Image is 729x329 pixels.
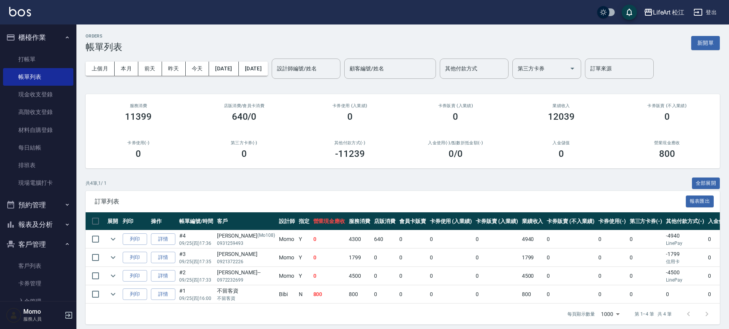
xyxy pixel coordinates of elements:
[3,174,73,192] a: 現場電腦打卡
[311,212,347,230] th: 營業現金應收
[520,267,545,285] td: 4500
[3,68,73,86] a: 帳單列表
[23,308,62,316] h5: Momo
[3,103,73,121] a: 高階收支登錄
[151,233,175,245] a: 詳情
[311,285,347,303] td: 800
[179,277,213,283] p: 09/25 (四) 17:33
[162,62,186,76] button: 昨天
[277,212,297,230] th: 設計師
[686,197,714,205] a: 報表匯出
[641,5,688,20] button: LifeArt 松江
[217,250,275,258] div: [PERSON_NAME]
[666,240,704,247] p: LinePay
[311,230,347,248] td: 0
[3,275,73,292] a: 卡券管理
[186,62,209,76] button: 今天
[138,62,162,76] button: 前天
[3,235,73,254] button: 客戶管理
[297,230,311,248] td: Y
[372,230,397,248] td: 640
[428,230,474,248] td: 0
[179,258,213,265] p: 09/25 (四) 17:35
[9,7,31,16] img: Logo
[686,195,714,207] button: 報表匯出
[123,233,147,245] button: 列印
[453,111,458,122] h3: 0
[277,230,297,248] td: Momo
[548,111,575,122] h3: 12039
[692,178,720,189] button: 全部展開
[412,140,499,145] h2: 入金使用(-) /點數折抵金額(-)
[201,140,288,145] h2: 第三方卡券(-)
[518,103,605,108] h2: 業績收入
[215,212,277,230] th: 客戶
[115,62,138,76] button: 本月
[664,267,706,285] td: -4500
[177,212,215,230] th: 帳單編號/時間
[474,285,520,303] td: 0
[635,311,672,318] p: 第 1–4 筆 共 4 筆
[598,304,622,324] div: 1000
[596,212,628,230] th: 卡券使用(-)
[628,249,664,267] td: 0
[3,121,73,139] a: 材料自購登錄
[306,103,394,108] h2: 卡券使用 (入業績)
[474,230,520,248] td: 0
[258,232,275,240] p: (Mo108)
[3,293,73,310] a: 入金管理
[23,316,62,322] p: 服務人員
[217,295,275,302] p: 不留客資
[177,230,215,248] td: #4
[628,267,664,285] td: 0
[311,249,347,267] td: 0
[397,285,428,303] td: 0
[545,230,596,248] td: 0
[86,180,107,187] p: 共 4 筆, 1 / 1
[107,270,119,282] button: expand row
[232,111,257,122] h3: 640/0
[125,111,152,122] h3: 11399
[474,267,520,285] td: 0
[177,249,215,267] td: #3
[664,230,706,248] td: -4940
[86,42,122,52] h3: 帳單列表
[86,34,122,39] h2: ORDERS
[372,267,397,285] td: 0
[121,212,149,230] th: 列印
[622,5,637,20] button: save
[217,232,275,240] div: [PERSON_NAME]
[311,267,347,285] td: 0
[372,212,397,230] th: 店販消費
[397,267,428,285] td: 0
[628,230,664,248] td: 0
[664,111,670,122] h3: 0
[596,285,628,303] td: 0
[95,103,182,108] h3: 服務消費
[86,62,115,76] button: 上個月
[347,212,372,230] th: 服務消費
[107,252,119,263] button: expand row
[297,212,311,230] th: 指定
[412,103,499,108] h2: 卡券販賣 (入業績)
[474,212,520,230] th: 卡券販賣 (入業績)
[347,249,372,267] td: 1799
[428,212,474,230] th: 卡券使用 (入業績)
[372,285,397,303] td: 0
[653,8,685,17] div: LifeArt 松江
[297,249,311,267] td: Y
[566,62,578,75] button: Open
[428,285,474,303] td: 0
[179,240,213,247] p: 09/25 (四) 17:36
[217,269,275,277] div: [PERSON_NAME]--
[596,267,628,285] td: 0
[217,287,275,295] div: 不留客資
[474,249,520,267] td: 0
[177,267,215,285] td: #2
[596,249,628,267] td: 0
[217,258,275,265] p: 0921372226
[691,39,720,46] a: 新開單
[3,28,73,47] button: 櫃檯作業
[666,277,704,283] p: LinePay
[691,36,720,50] button: 新開單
